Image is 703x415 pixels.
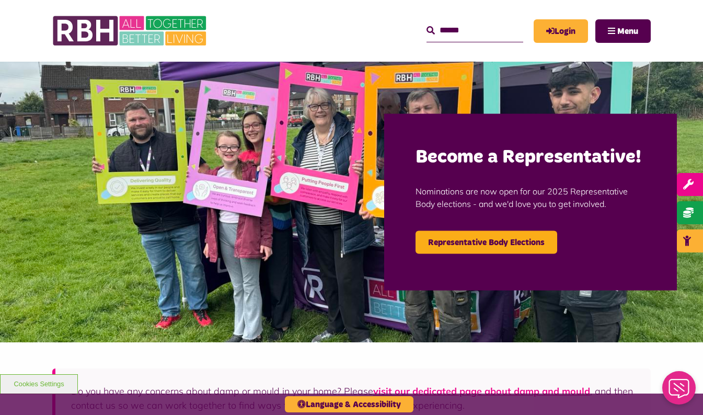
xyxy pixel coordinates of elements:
a: visit our dedicated page about damp and mould [373,385,590,397]
a: MyRBH [534,19,588,43]
input: Search [427,19,523,42]
p: Do you have any concerns about damp or mould in your home? Please , and then contact us so we can... [71,384,635,412]
span: Menu [617,27,638,36]
button: Navigation [595,19,651,43]
a: Representative Body Elections [416,231,557,254]
h2: Become a Representative! [416,145,646,169]
button: Language & Accessibility [285,396,413,412]
p: Nominations are now open for our 2025 Representative Body elections - and we'd love you to get in... [416,169,646,226]
iframe: Netcall Web Assistant for live chat [656,368,703,415]
img: RBH [52,10,209,51]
